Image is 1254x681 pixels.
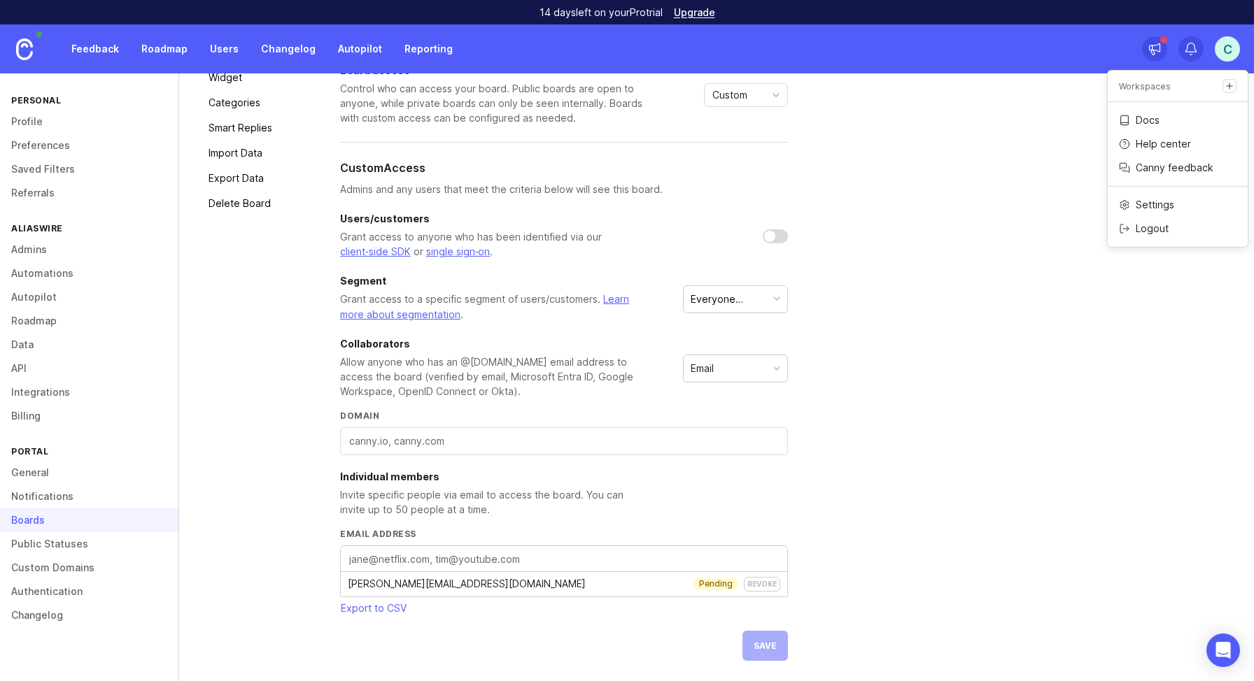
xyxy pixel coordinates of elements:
[340,81,648,125] div: Control who can access your board. Public boards are open to anyone, while private boards can onl...
[674,8,715,17] a: Upgrade
[340,229,648,259] div: Grant access to anyone who has been identified via our or .
[1136,198,1174,212] p: Settings
[340,292,648,322] div: Grant access to a specific segment of users/customers. .
[330,36,390,62] a: Autopilot
[1108,109,1248,131] a: Docs
[63,36,127,62] a: Feedback
[1136,137,1191,151] p: Help center
[340,66,648,76] div: Board access
[744,577,780,592] div: revoke
[340,339,648,349] div: Collaborators
[340,354,648,399] div: Allow anyone who has an @[DOMAIN_NAME] email address to access the board (verified by email, Micr...
[200,167,298,189] a: Export Data
[340,276,648,286] div: Segment
[202,36,247,62] a: Users
[540,6,663,20] p: 14 days left on your Pro trial
[691,361,714,376] div: Email
[1136,222,1169,236] p: Logout
[1136,161,1213,175] p: Canny feedback
[200,117,298,139] a: Smart Replies
[200,142,298,164] a: Import Data
[1206,633,1240,667] div: Open Intercom Messenger
[340,472,648,482] div: Individual members
[340,159,425,176] h5: Custom Access
[341,572,787,596] div: [PERSON_NAME][EMAIL_ADDRESS][DOMAIN_NAME]
[133,36,196,62] a: Roadmap
[200,192,298,215] a: Delete Board
[340,410,788,422] label: Domain
[1215,36,1240,62] button: C
[340,245,411,257] a: client‑side SDK
[426,245,491,257] a: single sign‑on
[396,36,461,62] a: Reporting
[340,487,648,517] div: Invite specific people via email to access the board. You can invite up to 50 people at a time.
[699,578,733,589] p: Pending
[340,528,788,540] label: Email address
[765,89,787,101] svg: toggle icon
[1108,133,1248,155] a: Help center
[1108,157,1248,179] a: Canny feedback
[691,292,768,307] div: Everyone (default)
[200,66,298,89] a: Widget
[1108,194,1248,216] a: Settings
[16,38,33,60] img: Canny Home
[1136,113,1160,127] p: Docs
[200,92,298,114] a: Categories
[340,597,407,619] button: Export to CSV
[704,83,788,107] div: toggle menu
[253,36,324,62] a: Changelog
[1119,80,1171,92] p: Workspaces
[340,214,648,224] div: Users/customers
[349,433,779,449] input: canny.io, canny.com
[341,601,407,615] span: Export to CSV
[340,293,629,320] a: Learn more about segmentation
[1223,79,1237,93] a: Create a new workspace
[712,87,747,103] span: Custom
[340,182,788,197] p: Admins and any users that meet the criteria below will see this board.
